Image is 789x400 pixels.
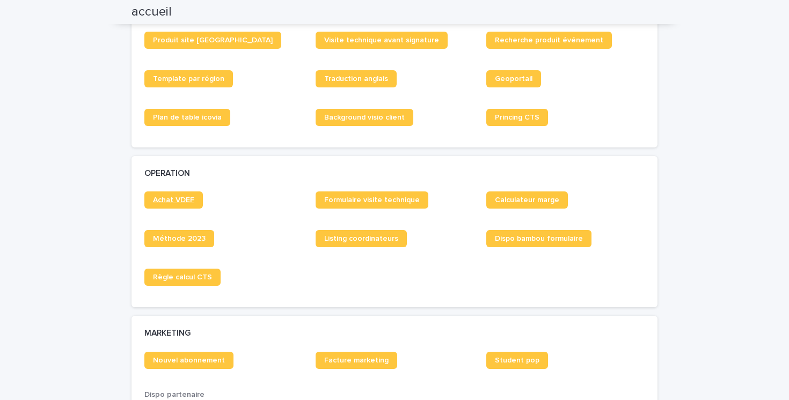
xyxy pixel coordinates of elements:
[324,114,405,121] span: Background visio client
[495,357,539,364] span: Student pop
[144,391,204,398] span: Dispo partenaire
[144,191,203,209] a: Achat VDEF
[486,109,548,126] a: Princing CTS
[153,114,222,121] span: Plan de table icovia
[324,235,398,242] span: Listing coordinateurs
[486,191,568,209] a: Calculateur marge
[153,273,212,281] span: Règle calcul CTS
[144,230,214,247] a: Méthode 2023
[153,36,273,44] span: Produit site [GEOGRAPHIC_DATA]
[144,329,191,338] h2: MARKETING
[486,32,612,49] a: Recherche produit événement
[316,32,448,49] a: Visite technique avant signature
[495,75,532,83] span: Geoportail
[153,235,206,242] span: Méthode 2023
[144,352,233,369] a: Nouvel abonnement
[316,191,428,209] a: Formulaire visite technique
[144,32,281,49] a: Produit site [GEOGRAPHIC_DATA]
[486,230,591,247] a: Dispo bambou formulaire
[316,352,397,369] a: Facture marketing
[324,357,389,364] span: Facture marketing
[144,169,190,179] h2: OPERATION
[495,235,583,242] span: Dispo bambou formulaire
[486,352,548,369] a: Student pop
[495,196,559,204] span: Calculateur marge
[324,75,388,83] span: Traduction anglais
[495,114,539,121] span: Princing CTS
[153,196,194,204] span: Achat VDEF
[486,70,541,87] a: Geoportail
[495,36,603,44] span: Recherche produit événement
[153,75,224,83] span: Template par région
[316,230,407,247] a: Listing coordinateurs
[131,4,172,20] h2: accueil
[153,357,225,364] span: Nouvel abonnement
[316,109,413,126] a: Background visio client
[144,70,233,87] a: Template par région
[144,109,230,126] a: Plan de table icovia
[324,196,420,204] span: Formulaire visite technique
[316,70,397,87] a: Traduction anglais
[324,36,439,44] span: Visite technique avant signature
[144,269,221,286] a: Règle calcul CTS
